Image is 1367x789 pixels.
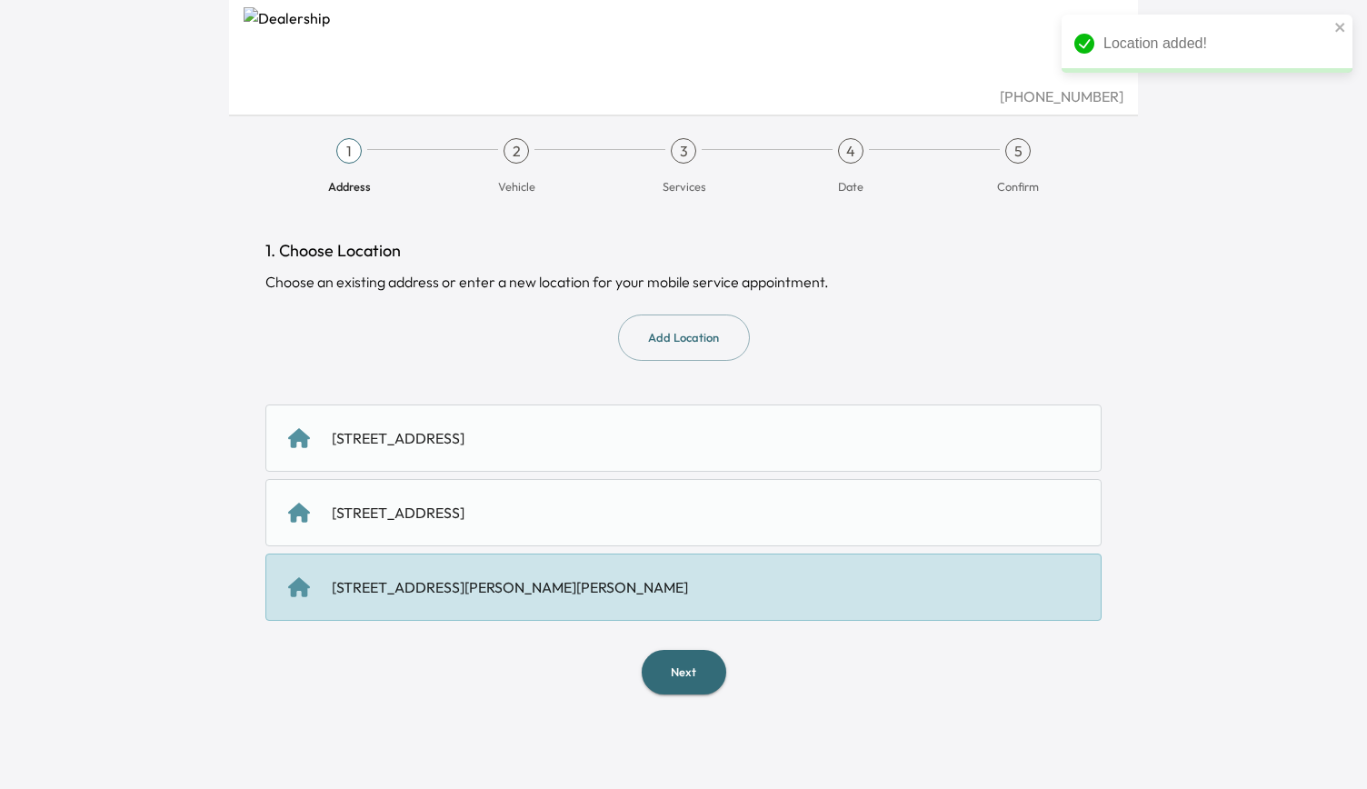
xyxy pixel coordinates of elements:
span: Vehicle [498,178,535,195]
div: 5 [1005,138,1031,164]
button: Next [642,650,726,694]
span: Address [328,178,371,195]
button: Add Location [618,315,750,361]
div: [STREET_ADDRESS] [332,502,464,524]
div: 2 [504,138,529,164]
div: [PHONE_NUMBER] [244,85,1123,107]
div: Choose an existing address or enter a new location for your mobile service appointment. [265,271,1102,293]
button: close [1334,20,1347,35]
div: 3 [671,138,696,164]
div: 4 [838,138,863,164]
span: Date [838,178,863,195]
h1: 1. Choose Location [265,238,1102,264]
div: [STREET_ADDRESS][PERSON_NAME][PERSON_NAME] [332,576,688,598]
div: [STREET_ADDRESS] [332,427,464,449]
span: Services [663,178,705,195]
div: Location added! [1062,15,1352,73]
div: 1 [336,138,362,164]
span: Confirm [997,178,1039,195]
img: Dealership [244,7,1123,85]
